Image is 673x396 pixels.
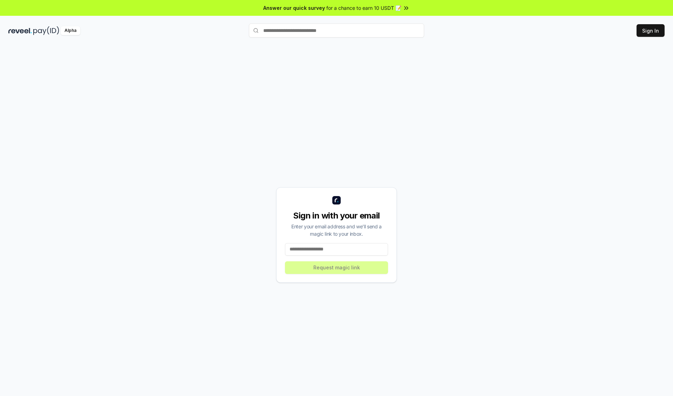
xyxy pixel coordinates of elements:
div: Alpha [61,26,80,35]
div: Enter your email address and we’ll send a magic link to your inbox. [285,223,388,237]
button: Sign In [637,24,665,37]
img: reveel_dark [8,26,32,35]
img: logo_small [332,196,341,204]
div: Sign in with your email [285,210,388,221]
span: Answer our quick survey [263,4,325,12]
img: pay_id [33,26,59,35]
span: for a chance to earn 10 USDT 📝 [326,4,401,12]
